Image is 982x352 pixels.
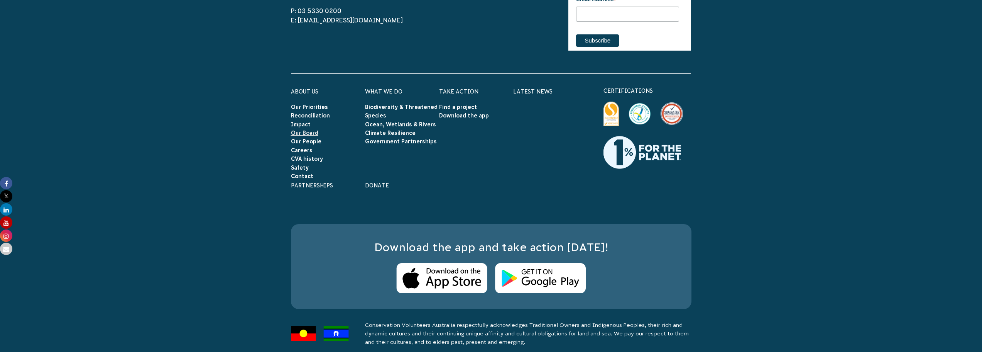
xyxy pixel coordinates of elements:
a: Take Action [439,88,478,95]
a: Biodiversity & Threatened Species [365,104,438,119]
a: Government Partnerships [365,138,437,145]
a: E: [EMAIL_ADDRESS][DOMAIN_NAME] [291,17,403,24]
a: What We Do [365,88,402,95]
img: Apple Store Logo [396,263,487,294]
input: Subscribe [576,34,619,47]
a: Climate Resilience [365,130,416,136]
a: Latest News [513,88,553,95]
a: Ocean, Wetlands & Rivers [365,121,436,128]
img: Flags [291,326,349,342]
a: Reconciliation [291,112,330,119]
a: P: 03 5330 0200 [291,7,341,14]
p: certifications [603,86,691,95]
a: CVA history [291,156,323,162]
a: Our Priorities [291,104,328,110]
h3: Download the app and take action [DATE]! [306,240,676,255]
a: Donate [365,182,389,189]
a: Download the app [439,112,489,119]
img: Android Store Logo [495,263,586,294]
a: Careers [291,147,313,153]
a: Our Board [291,130,318,136]
a: Impact [291,121,311,128]
a: Our People [291,138,321,145]
a: Contact [291,173,313,179]
a: Find a project [439,104,477,110]
a: Safety [291,165,309,171]
p: Conservation Volunteers Australia respectfully acknowledges Traditional Owners and Indigenous Peo... [365,321,691,346]
a: About Us [291,88,318,95]
a: Partnerships [291,182,333,189]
